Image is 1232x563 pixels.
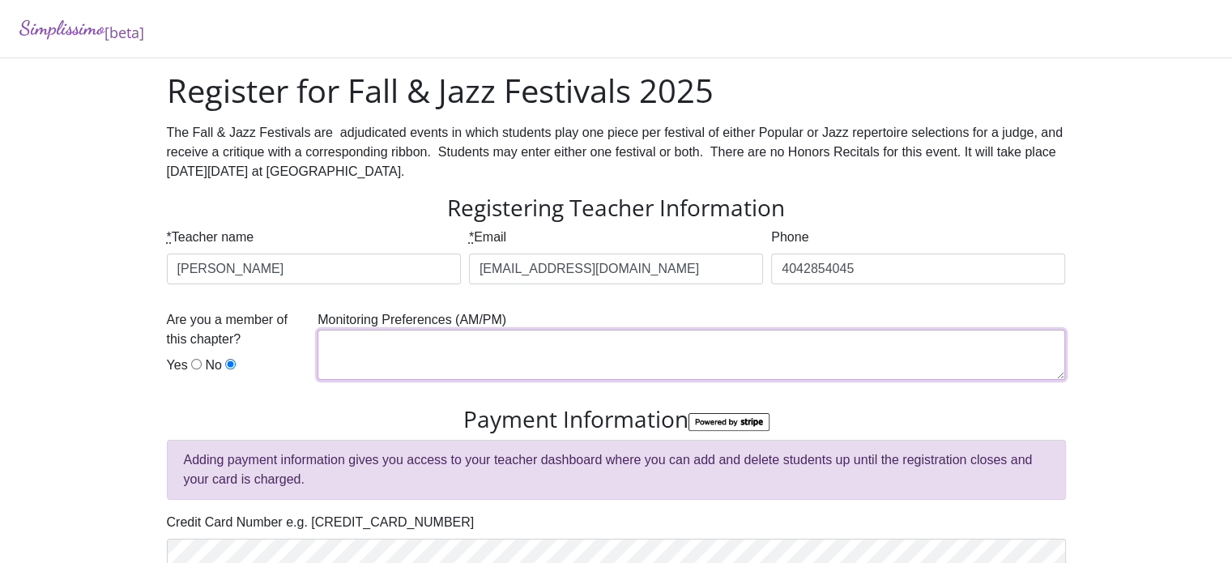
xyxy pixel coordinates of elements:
[771,228,808,247] label: Phone
[469,228,506,247] label: Email
[167,356,188,375] label: Yes
[19,13,144,45] a: Simplissimo[beta]
[313,310,1069,393] div: Monitoring Preferences (AM/PM)
[167,228,254,247] label: Teacher name
[206,356,222,375] label: No
[167,406,1066,433] h3: Payment Information
[167,123,1066,181] div: The Fall & Jazz Festivals are adjudicated events in which students play one piece per festival of...
[167,513,475,532] label: Credit Card Number e.g. [CREDIT_CARD_NUMBER]
[167,230,172,244] abbr: required
[167,71,1066,110] h1: Register for Fall & Jazz Festivals 2025
[104,23,144,42] sub: [beta]
[469,230,474,244] abbr: required
[688,413,769,432] img: StripeBadge-6abf274609356fb1c7d224981e4c13d8e07f95b5cc91948bd4e3604f74a73e6b.png
[167,310,310,349] label: Are you a member of this chapter?
[167,194,1066,222] h3: Registering Teacher Information
[167,440,1066,500] div: Adding payment information gives you access to your teacher dashboard where you can add and delet...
